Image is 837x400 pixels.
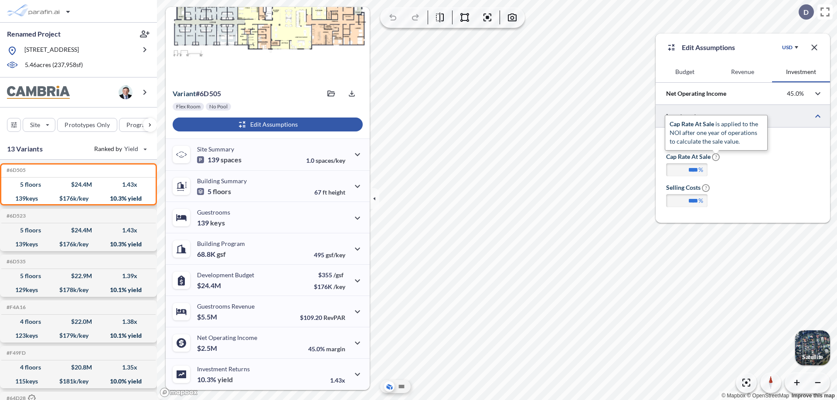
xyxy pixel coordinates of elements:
p: No Pool [209,103,228,110]
div: USD [782,44,793,51]
button: Switcher ImageSatellite [795,330,830,365]
p: $2.5M [197,344,218,353]
p: Guestrooms [197,208,230,216]
span: spaces [221,155,242,164]
span: margin [326,345,345,353]
button: Edit Assumptions [173,118,363,131]
p: # 6d505 [173,89,221,98]
button: Prototypes Only [57,118,117,132]
h5: Click to copy the code [5,167,26,173]
p: 5.46 acres ( 237,958 sf) [25,61,83,70]
button: Site Plan [396,381,407,392]
p: Program [126,121,151,129]
button: Investment [772,61,830,82]
button: Revenue [714,61,772,82]
p: $355 [314,271,345,279]
p: 495 [314,251,345,259]
p: 139 [197,218,225,227]
p: Edit Assumptions [682,42,735,53]
p: Development Budget [197,271,254,279]
span: /gsf [333,271,344,279]
button: Site [23,118,55,132]
p: $5.5M [197,313,218,321]
a: OpenStreetMap [747,393,789,399]
p: 67 [314,188,345,196]
span: Variant [173,89,196,97]
p: 13 Variants [7,144,43,154]
p: $109.20 [300,314,345,321]
p: $176K [314,283,345,290]
p: Flex Room [176,103,201,110]
button: Ranked by Yield [87,142,153,156]
h5: Click to copy the code [5,259,26,265]
p: 45.0% [308,345,345,353]
label: % [698,165,703,174]
p: [STREET_ADDRESS] [24,45,79,56]
p: Site [30,121,40,129]
p: Renamed Project [7,29,61,39]
span: gsf/key [326,251,345,259]
span: floors [213,187,231,196]
span: RevPAR [323,314,345,321]
p: 68.8K [197,250,226,259]
span: ? [712,153,720,161]
a: Mapbox [721,393,745,399]
h5: Click to copy the code [5,350,26,356]
label: Cap Rate at Sale [666,152,720,161]
h5: Click to copy the code [5,304,26,310]
p: Net Operating Income [666,89,726,98]
p: Net Operating Income [197,334,257,341]
img: Switcher Image [795,330,830,365]
img: BrandImage [7,86,70,99]
span: gsf [217,250,226,259]
button: Budget [656,61,714,82]
h3: Investment [666,134,820,143]
p: 5 [197,187,231,196]
p: D [803,8,809,16]
span: /key [333,283,345,290]
span: spaces/key [316,157,345,164]
span: keys [210,218,225,227]
p: $24.4M [197,281,222,290]
label: % [698,196,703,205]
p: 45.0% [787,90,804,97]
p: 1.43x [330,376,345,384]
span: ? [702,184,710,192]
p: Investment Returns [197,365,250,373]
span: yield [218,375,233,384]
img: user logo [119,85,133,99]
button: Aerial View [384,381,395,392]
span: height [328,188,345,196]
p: 1.0 [306,157,345,164]
p: Building Program [197,240,245,247]
a: Improve this map [792,393,835,399]
h5: Click to copy the code [5,213,26,219]
p: Satellite [802,353,823,360]
span: ft [323,188,327,196]
button: Program [119,118,166,132]
p: Site Summary [197,145,234,153]
a: Mapbox homepage [160,387,198,397]
span: Yield [124,145,139,153]
p: Prototypes Only [65,121,110,129]
p: 10.3% [197,375,233,384]
label: Selling Costs [666,183,710,192]
p: 139 [197,155,242,164]
p: Building Summary [197,177,247,185]
p: Guestrooms Revenue [197,303,255,310]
